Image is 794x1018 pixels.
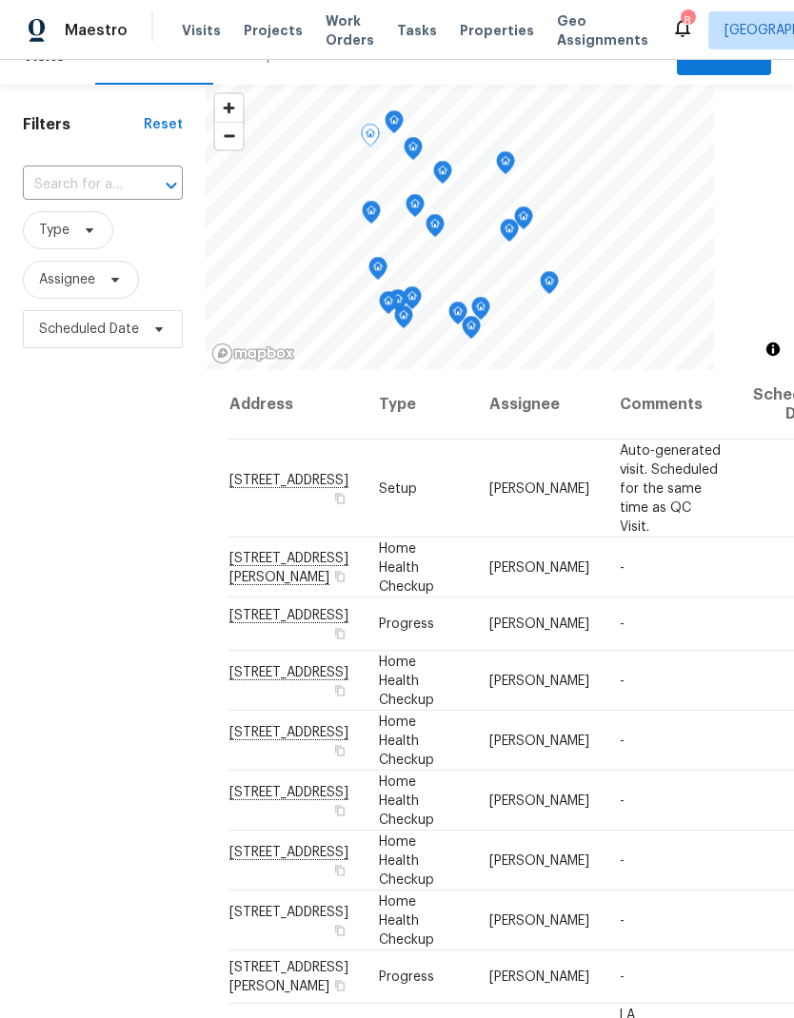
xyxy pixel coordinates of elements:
[489,734,589,747] span: [PERSON_NAME]
[379,541,434,593] span: Home Health Checkup
[474,370,605,440] th: Assignee
[605,370,738,440] th: Comments
[489,617,589,631] span: [PERSON_NAME]
[229,905,348,918] span: [STREET_ADDRESS]
[426,214,445,244] div: Map marker
[557,11,648,49] span: Geo Assignments
[620,560,625,574] span: -
[379,970,434,984] span: Progress
[620,913,625,927] span: -
[229,961,348,993] span: [STREET_ADDRESS][PERSON_NAME]
[620,734,625,747] span: -
[228,370,364,440] th: Address
[65,21,128,40] span: Maestro
[540,271,559,301] div: Map marker
[403,286,422,316] div: Map marker
[496,151,515,181] div: Map marker
[39,270,95,289] span: Assignee
[182,21,221,40] span: Visits
[379,834,434,886] span: Home Health Checkup
[39,320,139,339] span: Scheduled Date
[404,137,423,166] div: Map marker
[379,481,417,495] span: Setup
[331,741,348,758] button: Copy Address
[514,206,533,236] div: Map marker
[215,122,243,149] button: Zoom out
[489,481,589,495] span: [PERSON_NAME]
[394,305,413,335] div: Map marker
[471,297,490,326] div: Map marker
[331,801,348,818] button: Copy Address
[364,370,474,440] th: Type
[206,85,714,370] canvas: Map
[489,970,589,984] span: [PERSON_NAME]
[331,567,348,584] button: Copy Address
[448,302,467,331] div: Map marker
[23,115,144,134] h1: Filters
[361,124,380,153] div: Map marker
[244,21,303,40] span: Projects
[362,201,381,230] div: Map marker
[379,715,434,766] span: Home Health Checkup
[489,560,589,574] span: [PERSON_NAME]
[379,894,434,946] span: Home Health Checkup
[331,977,348,994] button: Copy Address
[681,11,694,30] div: 8
[158,172,185,199] button: Open
[379,774,434,826] span: Home Health Checkup
[462,316,481,345] div: Map marker
[406,194,425,224] div: Map marker
[331,489,348,506] button: Copy Address
[620,793,625,807] span: -
[379,617,434,631] span: Progress
[368,257,387,286] div: Map marker
[620,443,721,533] span: Auto-generated visit. Scheduled for the same time as QC Visit.
[23,170,129,200] input: Search for an address...
[620,970,625,984] span: -
[39,221,69,240] span: Type
[215,94,243,122] button: Zoom in
[331,625,348,642] button: Copy Address
[620,853,625,867] span: -
[489,913,589,927] span: [PERSON_NAME]
[500,219,519,248] div: Map marker
[379,655,434,706] span: Home Health Checkup
[385,110,404,140] div: Map marker
[433,161,452,190] div: Map marker
[215,123,243,149] span: Zoom out
[460,21,534,40] span: Properties
[144,115,183,134] div: Reset
[388,289,407,319] div: Map marker
[379,291,398,321] div: Map marker
[326,11,374,49] span: Work Orders
[331,681,348,698] button: Copy Address
[489,793,589,807] span: [PERSON_NAME]
[620,674,625,687] span: -
[211,343,295,364] a: Mapbox homepage
[620,617,625,631] span: -
[397,24,437,37] span: Tasks
[331,921,348,938] button: Copy Address
[331,861,348,878] button: Copy Address
[762,338,784,361] button: Toggle attribution
[767,339,779,360] span: Toggle attribution
[489,853,589,867] span: [PERSON_NAME]
[489,674,589,687] span: [PERSON_NAME]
